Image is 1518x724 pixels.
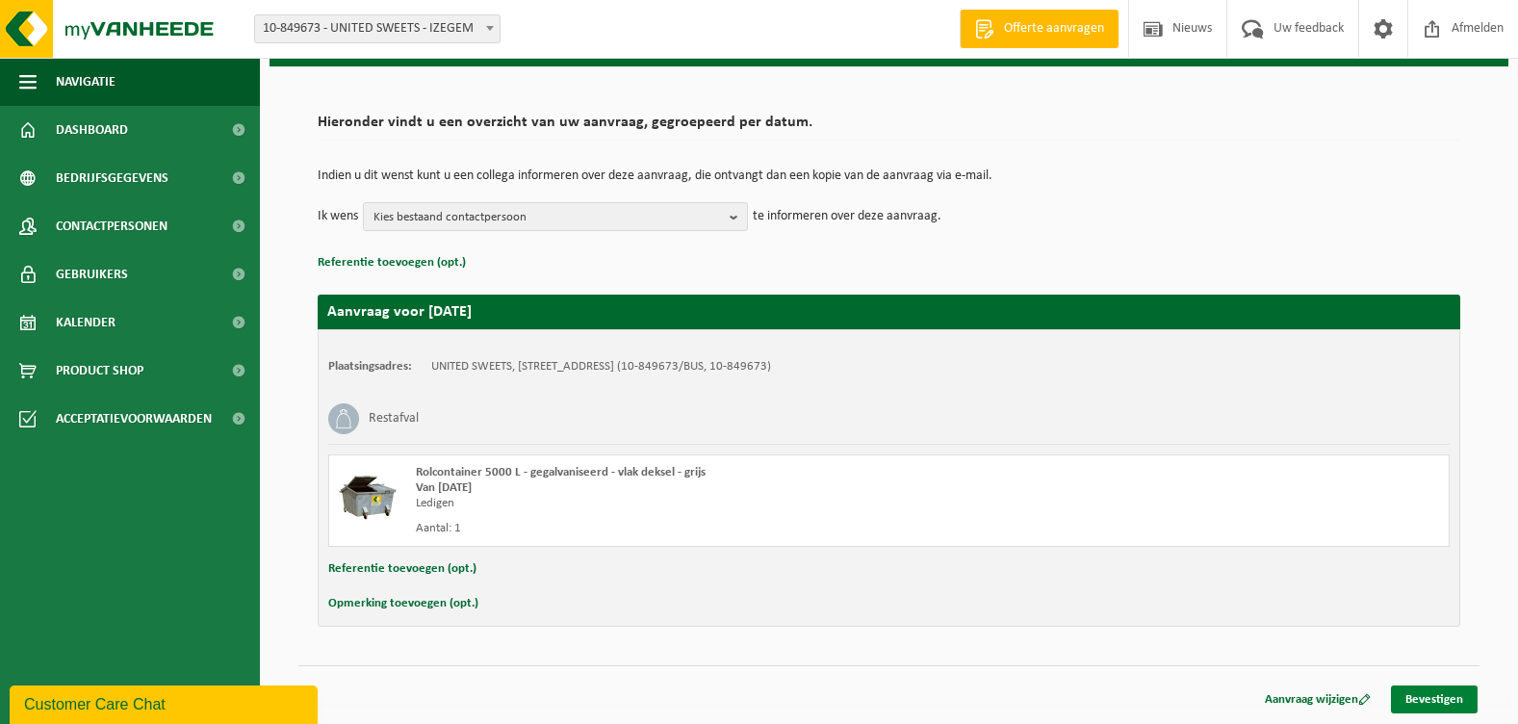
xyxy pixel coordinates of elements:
a: Aanvraag wijzigen [1250,685,1385,713]
span: Bedrijfsgegevens [56,154,168,202]
span: Contactpersonen [56,202,167,250]
span: Gebruikers [56,250,128,298]
h2: Hieronder vindt u een overzicht van uw aanvraag, gegroepeerd per datum. [318,115,1460,141]
td: UNITED SWEETS, [STREET_ADDRESS] (10-849673/BUS, 10-849673) [431,359,771,375]
button: Referentie toevoegen (opt.) [318,250,466,275]
span: 10-849673 - UNITED SWEETS - IZEGEM [254,14,501,43]
a: Offerte aanvragen [960,10,1119,48]
img: WB-5000-GAL-GY-01.png [339,465,397,523]
strong: Plaatsingsadres: [328,360,412,373]
span: Acceptatievoorwaarden [56,395,212,443]
span: Kalender [56,298,116,347]
strong: Aanvraag voor [DATE] [327,304,472,320]
div: Ledigen [416,496,966,511]
span: Product Shop [56,347,143,395]
iframe: chat widget [10,682,322,724]
h3: Restafval [369,403,419,434]
strong: Van [DATE] [416,481,472,494]
a: Bevestigen [1391,685,1478,713]
button: Kies bestaand contactpersoon [363,202,748,231]
p: Ik wens [318,202,358,231]
p: Indien u dit wenst kunt u een collega informeren over deze aanvraag, die ontvangt dan een kopie v... [318,169,1460,183]
p: te informeren over deze aanvraag. [753,202,941,231]
div: Aantal: 1 [416,521,966,536]
span: Navigatie [56,58,116,106]
span: Offerte aanvragen [999,19,1109,39]
span: 10-849673 - UNITED SWEETS - IZEGEM [255,15,500,42]
button: Referentie toevoegen (opt.) [328,556,476,582]
span: Rolcontainer 5000 L - gegalvaniseerd - vlak deksel - grijs [416,466,706,478]
span: Dashboard [56,106,128,154]
button: Opmerking toevoegen (opt.) [328,591,478,616]
span: Kies bestaand contactpersoon [373,203,722,232]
